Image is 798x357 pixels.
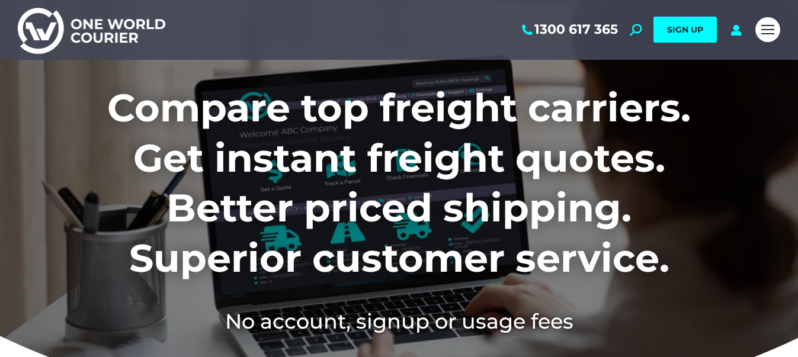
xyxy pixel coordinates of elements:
[18,6,165,54] img: One World Courier
[667,24,703,35] span: SIGN UP
[520,22,618,37] a: 1300 617 365
[29,83,769,283] h1: Compare top freight carriers. Get instant freight quotes. Better priced shipping. Superior custom...
[653,17,717,43] a: SIGN UP
[755,17,780,42] a: Mobile menu icon
[29,307,769,336] h2: No account, signup or usage fees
